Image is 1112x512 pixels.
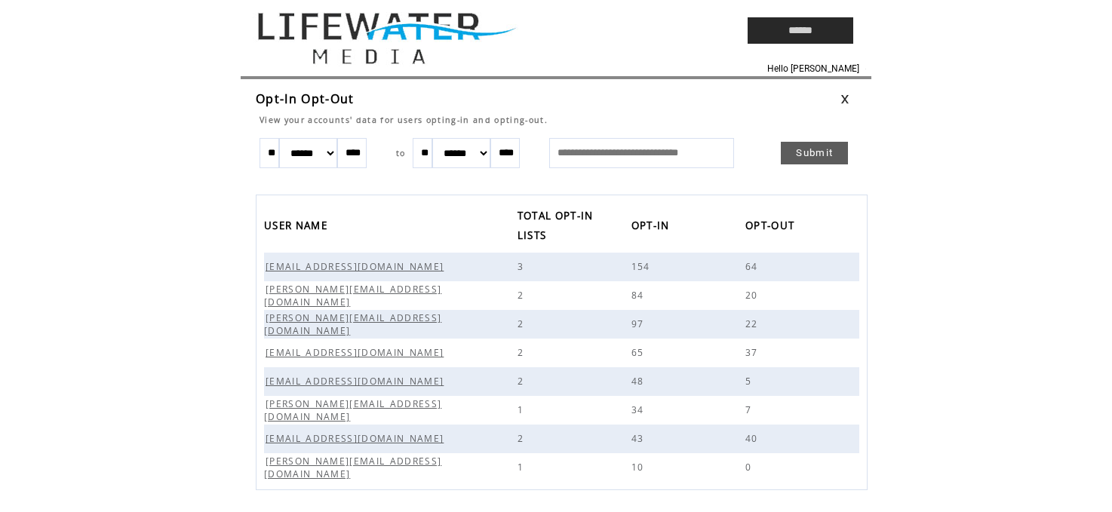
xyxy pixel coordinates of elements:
a: OPT-IN [631,215,677,240]
a: [EMAIL_ADDRESS][DOMAIN_NAME] [264,433,449,443]
a: USER NAME [264,215,335,240]
span: 34 [631,403,648,416]
span: 2 [518,375,527,388]
span: 37 [745,346,762,359]
span: 43 [631,432,648,445]
span: 2 [518,289,527,302]
span: OPT-IN [631,215,674,240]
span: 84 [631,289,648,302]
a: OPT-OUT [745,215,802,240]
a: [EMAIL_ADDRESS][DOMAIN_NAME] [264,376,449,386]
a: [PERSON_NAME][EMAIL_ADDRESS][DOMAIN_NAME] [264,311,441,335]
a: Submit [781,142,848,164]
span: 2 [518,346,527,359]
a: [PERSON_NAME][EMAIL_ADDRESS][DOMAIN_NAME] [264,455,441,478]
span: 154 [631,260,654,273]
span: OPT-OUT [745,215,798,240]
span: 5 [745,375,755,388]
span: [EMAIL_ADDRESS][DOMAIN_NAME] [266,432,447,445]
span: 2 [518,432,527,445]
span: USER NAME [264,215,331,240]
a: TOTAL OPT-IN LISTS [518,204,594,249]
span: 65 [631,346,648,359]
span: [EMAIL_ADDRESS][DOMAIN_NAME] [266,346,447,359]
span: 3 [518,260,527,273]
span: 64 [745,260,762,273]
span: Hello [PERSON_NAME] [767,63,859,74]
span: [PERSON_NAME][EMAIL_ADDRESS][DOMAIN_NAME] [264,397,441,423]
span: [EMAIL_ADDRESS][DOMAIN_NAME] [266,260,447,273]
span: [PERSON_NAME][EMAIL_ADDRESS][DOMAIN_NAME] [264,455,441,480]
span: 7 [745,403,755,416]
a: [EMAIL_ADDRESS][DOMAIN_NAME] [264,261,449,271]
span: Opt-In Opt-Out [256,90,355,107]
a: [PERSON_NAME][EMAIL_ADDRESS][DOMAIN_NAME] [264,397,441,421]
span: 1 [518,403,527,416]
span: 10 [631,461,648,474]
span: [EMAIL_ADDRESS][DOMAIN_NAME] [266,375,447,388]
span: [PERSON_NAME][EMAIL_ADDRESS][DOMAIN_NAME] [264,283,441,308]
span: 0 [745,461,755,474]
span: 40 [745,432,762,445]
span: 22 [745,317,762,330]
a: [EMAIL_ADDRESS][DOMAIN_NAME] [264,347,449,357]
span: 2 [518,317,527,330]
a: [PERSON_NAME][EMAIL_ADDRESS][DOMAIN_NAME] [264,283,441,306]
span: 1 [518,461,527,474]
span: TOTAL OPT-IN LISTS [518,205,594,250]
span: View your accounts' data for users opting-in and opting-out. [260,115,548,125]
span: 20 [745,289,762,302]
span: [PERSON_NAME][EMAIL_ADDRESS][DOMAIN_NAME] [264,311,441,337]
span: to [396,148,406,158]
span: 48 [631,375,648,388]
span: 97 [631,317,648,330]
